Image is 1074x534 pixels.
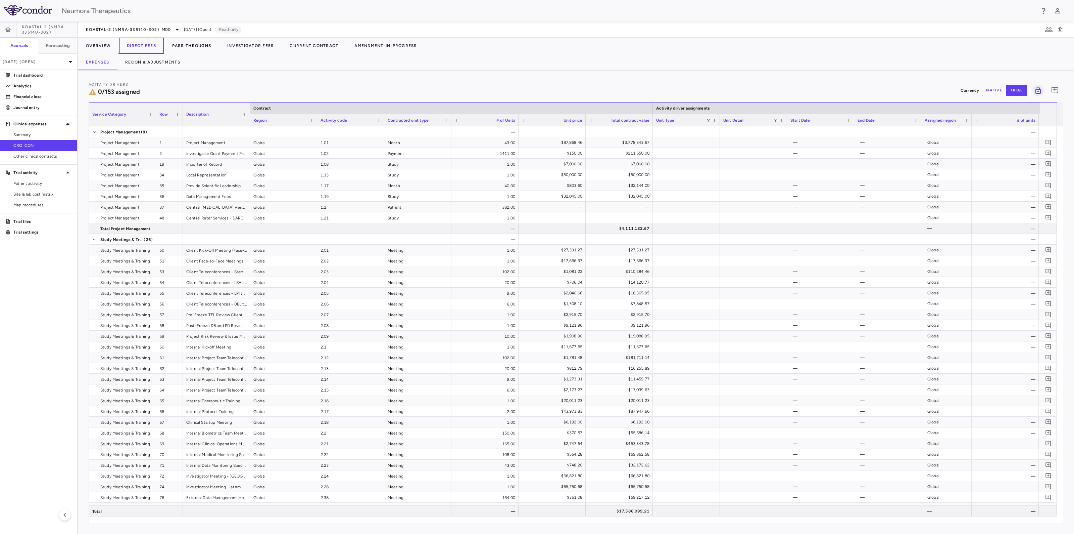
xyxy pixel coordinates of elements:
svg: Add comment [1045,365,1052,371]
span: Summary [13,132,72,138]
div: 65 [156,395,183,406]
button: Overview [78,38,119,54]
div: 1.08 [317,159,384,169]
div: 63 [156,374,183,384]
div: Internal Therapeutic Training [183,395,250,406]
svg: Add comment [1045,322,1052,328]
svg: Add comment [1045,419,1052,425]
div: 2.02 [317,255,384,266]
button: Add comment [1044,170,1053,179]
div: 102.00 [451,352,519,363]
div: Global [250,374,317,384]
p: Trial files [13,218,72,224]
div: — [972,180,1039,191]
button: Add comment [1044,267,1053,276]
div: Local Representation [183,169,250,180]
button: Direct Fees [119,38,164,54]
div: 56 [156,298,183,309]
div: 1411.00 [451,148,519,158]
div: 55 [156,288,183,298]
button: trial [1006,85,1027,96]
button: Add comment [1044,138,1053,147]
div: 2.09 [317,331,384,341]
div: Client Face-to-Face Meetings [183,255,250,266]
svg: Add comment [1045,429,1052,436]
p: Analytics [13,83,72,89]
div: Global [250,363,317,373]
button: Add comment [1044,213,1053,222]
div: Internal Protocol Training [183,406,250,416]
svg: Add comment [1045,397,1052,404]
svg: Add comment [1045,161,1052,167]
svg: Add comment [1045,290,1052,296]
div: — [972,384,1039,395]
button: Add comment [1044,364,1053,373]
div: 54 [156,277,183,287]
div: Client Teleconferences - LPI to DBL [183,288,250,298]
div: 2.13 [317,363,384,373]
div: — [972,395,1039,406]
button: Add comment [1044,428,1053,437]
div: Data Management Fees [183,191,250,201]
div: 2.06 [317,298,384,309]
svg: Add comment [1045,311,1052,318]
button: Add comment [1044,149,1053,158]
div: 66 [156,406,183,416]
div: — [972,406,1039,416]
svg: Add comment [1045,451,1052,457]
div: 1.00 [451,159,519,169]
div: 1.00 [451,245,519,255]
div: 57 [156,309,183,320]
button: Add comment [1044,407,1053,416]
div: — [972,223,1039,234]
div: — [972,255,1039,266]
div: 1.02 [317,148,384,158]
div: 1 [156,137,183,148]
div: — [972,202,1039,212]
div: Global [250,352,317,363]
div: — [972,374,1039,384]
div: 1.19 [317,191,384,201]
div: 9.00 [451,374,519,384]
div: Meeting [384,395,451,406]
div: 382.00 [451,202,519,212]
img: logo-full-SnFGN8VE.png [4,5,52,15]
svg: Add comment [1045,214,1052,221]
button: Add comment [1044,202,1053,211]
button: Investigator Fees [219,38,282,54]
div: — [972,427,1039,438]
div: 43.00 [451,137,519,148]
div: Global [250,341,317,352]
div: Internal Data Monitoring Specific Meetings [183,460,250,470]
svg: Add comment [1045,268,1052,275]
div: 108.00 [451,449,519,459]
div: Global [250,180,317,191]
svg: Add comment [1045,408,1052,414]
div: — [972,309,1039,320]
div: Meeting [384,406,451,416]
div: 1.00 [451,320,519,330]
div: 2.04 [317,277,384,287]
div: Investigator Meeting - [GEOGRAPHIC_DATA] [183,470,250,481]
p: Clinical expenses [13,121,64,127]
div: Global [250,255,317,266]
div: 6.00 [451,384,519,395]
div: — [972,320,1039,330]
div: 2.12 [317,352,384,363]
button: Add comment [1044,396,1053,405]
button: Amendment-In-Progress [346,38,425,54]
div: Meeting [384,384,451,395]
p: Journal entry [13,105,72,111]
div: 62 [156,363,183,373]
div: Global [250,417,317,427]
button: Add comment [1049,85,1061,96]
div: 36 [156,191,183,201]
button: Add comment [1044,181,1053,190]
div: 1.17 [317,180,384,191]
div: Month [384,137,451,148]
div: 20.00 [451,363,519,373]
div: Global [250,245,317,255]
div: Global [250,395,317,406]
div: Global [250,427,317,438]
div: — [972,234,1039,244]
